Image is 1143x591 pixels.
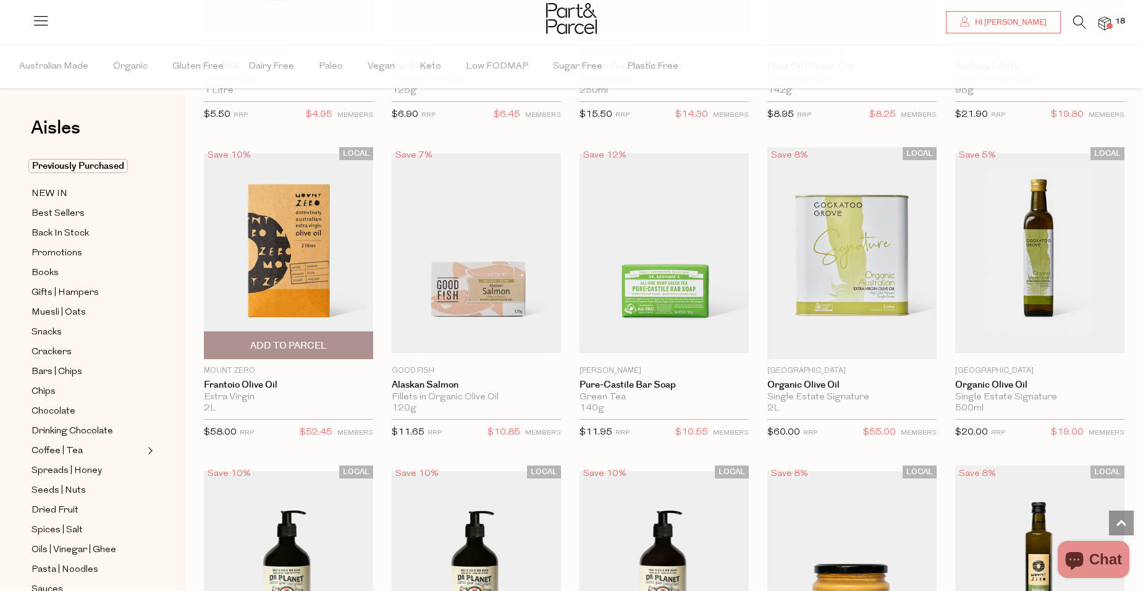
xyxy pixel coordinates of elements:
[767,365,937,376] p: [GEOGRAPHIC_DATA]
[32,206,85,221] span: Best Sellers
[32,443,144,459] a: Coffee | Tea
[1090,147,1124,160] span: LOCAL
[32,286,99,300] span: Gifts | Hampers
[300,425,332,441] span: $52.45
[955,110,988,119] span: $21.90
[204,392,373,403] div: Extra Virgin
[392,392,561,403] div: Fillets in Organic Olive Oil
[955,428,988,437] span: $20.00
[955,147,1000,164] div: Save 5%
[675,107,708,123] span: $14.30
[32,226,89,241] span: Back In Stock
[991,112,1005,119] small: RRP
[32,483,86,498] span: Seeds | Nuts
[19,45,88,88] span: Australian Made
[955,466,1000,482] div: Save 8%
[903,466,937,478] span: LOCAL
[113,45,148,88] span: Organic
[368,45,395,88] span: Vegan
[392,147,436,164] div: Save 7%
[204,365,373,376] p: Mount Zero
[392,110,418,119] span: $6.90
[420,45,441,88] span: Keto
[32,404,144,419] a: Chocolate
[713,430,749,436] small: MEMBERS
[527,466,561,478] span: LOCAL
[580,85,608,96] span: 250ml
[32,159,144,174] a: Previously Purchased
[392,380,561,391] a: Alaskan Salmon
[32,206,144,221] a: Best Sellers
[421,112,436,119] small: RRP
[1099,17,1111,30] a: 18
[32,444,83,459] span: Coffee | Tea
[580,466,630,482] div: Save 10%
[972,17,1047,28] span: Hi [PERSON_NAME]
[767,466,812,482] div: Save 8%
[767,110,794,119] span: $8.95
[553,45,602,88] span: Sugar Free
[204,466,255,482] div: Save 10%
[955,85,974,96] span: 95g
[204,428,237,437] span: $58.00
[234,112,248,119] small: RRP
[32,542,144,558] a: Oils | Vinegar | Ghee
[32,503,78,518] span: Dried Fruit
[392,153,561,353] img: Alaskan Salmon
[615,430,630,436] small: RRP
[428,430,442,436] small: RRP
[32,305,144,320] a: Muesli | Oats
[392,466,442,482] div: Save 10%
[869,107,896,123] span: $8.25
[31,114,80,142] span: Aisles
[204,331,373,359] button: Add To Parcel
[627,45,678,88] span: Plastic Free
[767,85,792,96] span: 142g
[32,483,144,498] a: Seeds | Nuts
[32,563,98,577] span: Pasta | Noodles
[767,428,800,437] span: $60.00
[319,45,343,88] span: Paleo
[32,562,144,577] a: Pasta | Noodles
[250,339,327,352] span: Add To Parcel
[392,365,561,376] p: Good Fish
[32,186,144,202] a: NEW IN
[991,430,1005,436] small: RRP
[1089,112,1124,119] small: MEMBERS
[1089,430,1124,436] small: MEMBERS
[903,147,937,160] span: LOCAL
[306,107,332,123] span: $4.95
[392,428,424,437] span: $11.65
[32,522,144,538] a: Spices | Salt
[580,403,604,414] span: 140g
[32,226,144,241] a: Back In Stock
[1051,425,1084,441] span: $19.00
[955,392,1124,403] div: Single Estate Signature
[32,385,56,399] span: Chips
[32,543,116,558] span: Oils | Vinegar | Ghee
[767,147,937,359] img: Organic Olive Oil
[1051,107,1084,123] span: $19.80
[580,110,612,119] span: $15.50
[204,85,234,96] span: 1 Litre
[767,392,937,403] div: Single Estate Signature
[955,380,1124,391] a: Organic Olive Oil
[32,463,144,478] a: Spreads | Honey
[204,380,373,391] a: Frantoio Olive Oil
[767,147,812,164] div: Save 8%
[713,112,749,119] small: MEMBERS
[31,119,80,150] a: Aisles
[466,45,528,88] span: Low FODMAP
[32,325,62,340] span: Snacks
[955,403,984,414] span: 500ml
[715,466,749,478] span: LOCAL
[946,11,1061,33] a: Hi [PERSON_NAME]
[32,265,144,281] a: Books
[32,424,113,439] span: Drinking Chocolate
[580,392,749,403] div: Green Tea
[32,523,83,538] span: Spices | Salt
[615,112,630,119] small: RRP
[337,430,373,436] small: MEMBERS
[1090,466,1124,478] span: LOCAL
[172,45,224,88] span: Gluten Free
